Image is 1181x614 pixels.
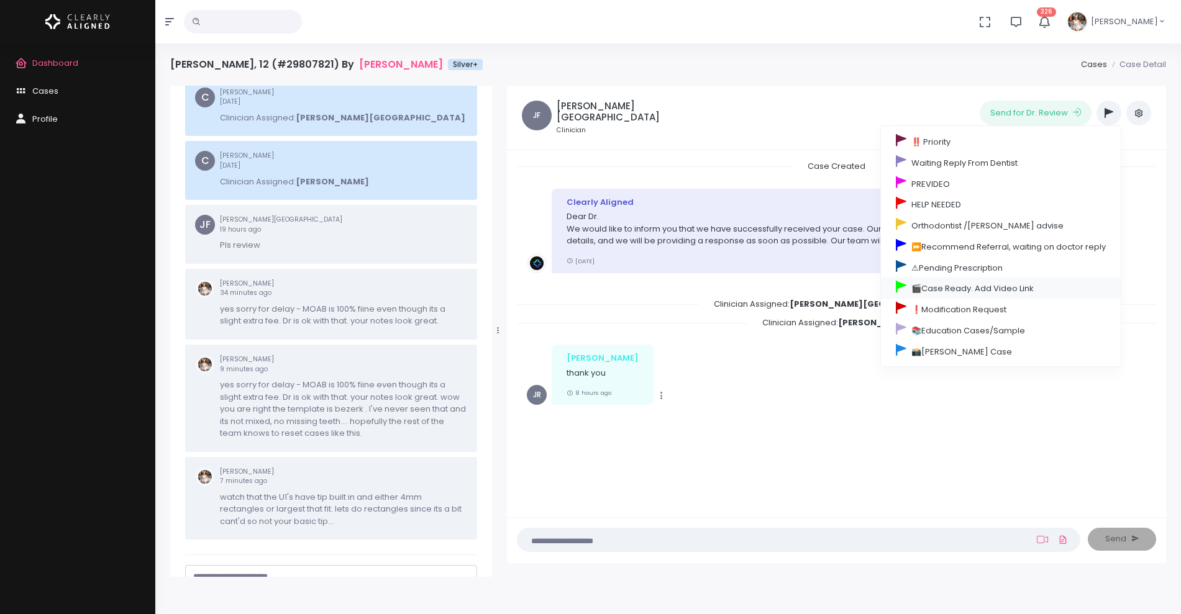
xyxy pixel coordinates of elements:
small: [PERSON_NAME] [220,467,467,486]
span: [PERSON_NAME] [1091,16,1158,28]
span: 19 hours ago [220,225,261,234]
a: Orthodontist /[PERSON_NAME] advise [881,215,1121,236]
li: Case Detail [1107,58,1166,71]
span: Case Created [793,156,880,176]
small: [PERSON_NAME] [220,151,369,170]
small: [PERSON_NAME] [220,354,467,374]
a: 📚Education Cases/Sample [881,319,1121,340]
p: Clinician Assigned: [220,176,369,188]
span: Clinician Assigned: [699,294,974,314]
a: 🎬Case Ready. Add Video Link [881,278,1121,299]
div: scrollable content [170,86,492,577]
span: C [195,88,215,107]
img: Header Avatar [1066,11,1088,33]
b: [PERSON_NAME][GEOGRAPHIC_DATA] [790,298,959,310]
span: 9 minutes ago [220,364,268,374]
a: 📸[PERSON_NAME] Case [881,340,1121,361]
p: Pls review [220,239,342,251]
img: Logo Horizontal [45,9,110,35]
span: JR [527,385,547,405]
span: 7 minutes ago [220,476,267,485]
p: Clinician Assigned: [220,112,465,124]
span: 326 [1037,7,1056,17]
span: 34 minutes ago [220,288,271,297]
span: C [195,151,215,171]
a: PREVIDEO [881,173,1121,194]
a: ⚠Pending Prescription [881,256,1121,278]
button: Send for Dr. Review [980,101,1092,125]
a: Waiting Reply From Dentist [881,151,1121,173]
span: Dashboard [32,57,78,69]
a: ⏩Recommend Referral, waiting on doctor reply [881,235,1121,256]
small: [PERSON_NAME] [220,88,465,107]
a: ❗Modification Request [881,299,1121,320]
span: Cases [32,85,58,97]
div: scrollable content [517,160,1156,503]
span: JF [522,101,552,130]
a: Add Files [1056,528,1070,551]
b: [PERSON_NAME] [296,176,369,187]
span: Profile [32,113,58,125]
h5: [PERSON_NAME][GEOGRAPHIC_DATA] [557,101,722,123]
p: Dear Dr. We would like to inform you that we have successfully received your case. Our team is cu... [567,210,1032,247]
p: watch that the U1's have tip built in and either 4mm rectangles or largest that fit. lets do rect... [220,491,467,528]
b: [PERSON_NAME][GEOGRAPHIC_DATA] [296,112,465,124]
h4: [PERSON_NAME], 12 (#29807821) By [170,58,483,70]
small: [PERSON_NAME] [220,279,467,298]
p: yes sorry for delay - MOAB is 100% fiine even though its a slight extra fee. Dr is ok with that. ... [220,303,467,327]
span: Silver+ [448,59,483,70]
span: Clinician Assigned: [747,313,926,332]
p: thank you [567,367,639,379]
span: [DATE] [220,161,240,170]
small: [DATE] [567,257,595,265]
span: JF [195,215,215,235]
p: yes sorry for delay - MOAB is 100% fiine even though its a slight extra fee. Dr is ok with that. ... [220,379,467,440]
a: HELP NEEDED [881,194,1121,215]
b: [PERSON_NAME] [838,317,911,328]
a: [PERSON_NAME] [359,58,443,70]
a: ‼️ Priority [881,131,1121,152]
div: [PERSON_NAME] [567,352,639,364]
div: Clearly Aligned [567,196,1032,209]
small: 8 hours ago [567,389,611,397]
a: Add Loom Video [1034,535,1051,544]
small: Clinician [557,125,722,135]
a: Cases [1081,58,1107,70]
span: [DATE] [220,97,240,106]
small: [PERSON_NAME][GEOGRAPHIC_DATA] [220,215,342,234]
